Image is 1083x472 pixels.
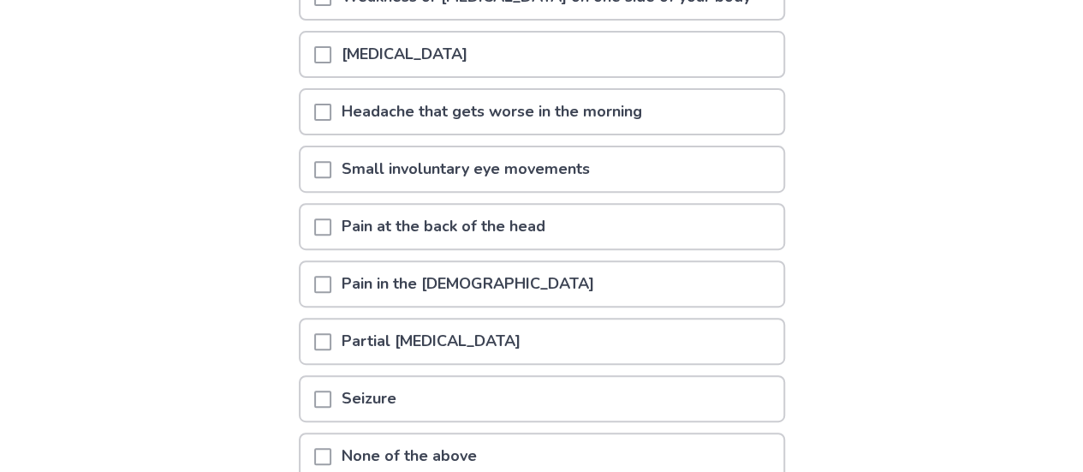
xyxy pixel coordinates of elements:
p: Pain at the back of the head [331,205,556,248]
p: Partial [MEDICAL_DATA] [331,320,531,363]
p: Seizure [331,377,407,421]
p: Pain in the [DEMOGRAPHIC_DATA] [331,262,604,306]
p: Headache that gets worse in the morning [331,90,652,134]
p: Small involuntary eye movements [331,147,600,191]
p: [MEDICAL_DATA] [331,33,478,76]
